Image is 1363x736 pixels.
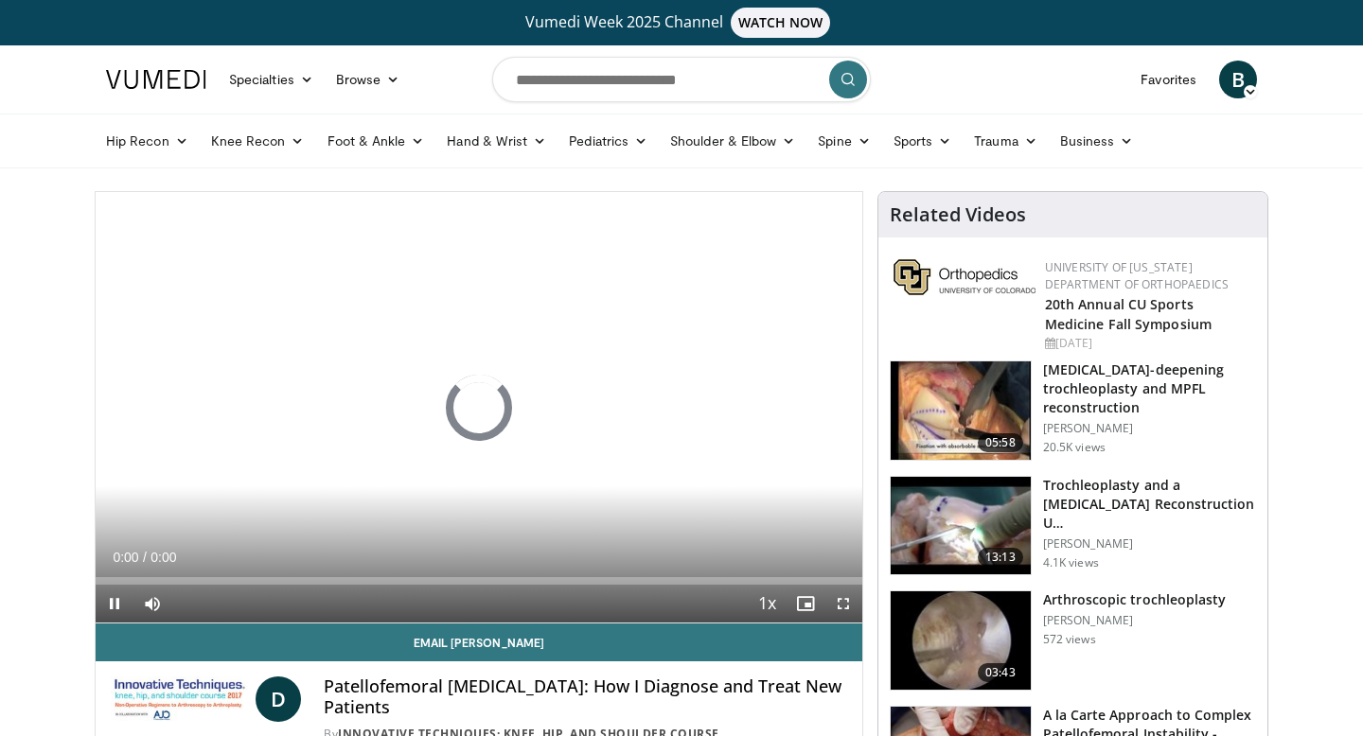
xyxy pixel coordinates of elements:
[1043,421,1256,436] p: [PERSON_NAME]
[558,122,659,160] a: Pediatrics
[96,577,862,585] div: Progress Bar
[133,585,171,622] button: Mute
[890,203,1026,226] h4: Related Videos
[963,122,1049,160] a: Trauma
[824,585,862,622] button: Fullscreen
[492,57,871,102] input: Search topics, interventions
[882,122,964,160] a: Sports
[890,590,1256,691] a: 03:43 Arthroscopic trochleoplasty [PERSON_NAME] 572 views
[1219,61,1257,98] a: B
[1043,613,1227,628] p: [PERSON_NAME]
[96,192,862,623] video-js: Video Player
[890,476,1256,576] a: 13:13 Trochleoplasty and a [MEDICAL_DATA] Reconstruction U… [PERSON_NAME] 4.1K views
[731,8,831,38] span: WATCH NOW
[1043,476,1256,533] h3: Trochleoplasty and a [MEDICAL_DATA] Reconstruction U…
[316,122,436,160] a: Foot & Ankle
[891,477,1031,575] img: a5e982f3-ba03-4567-8932-7fe38be711ad.150x105_q85_crop-smart_upscale.jpg
[1129,61,1208,98] a: Favorites
[1043,440,1106,455] p: 20.5K views
[200,122,316,160] a: Knee Recon
[325,61,412,98] a: Browse
[109,8,1254,38] a: Vumedi Week 2025 ChannelWATCH NOW
[1043,536,1256,552] p: [PERSON_NAME]
[1045,335,1252,352] div: [DATE]
[256,676,301,722] a: D
[787,585,824,622] button: Enable picture-in-picture mode
[1043,555,1099,570] p: 4.1K views
[435,122,558,160] a: Hand & Wrist
[1043,632,1096,647] p: 572 views
[1043,590,1227,609] h3: Arthroscopic trochleoplasty
[1045,259,1229,292] a: University of [US_STATE] Department of Orthopaedics
[106,70,206,89] img: VuMedi Logo
[1049,122,1145,160] a: Business
[890,360,1256,461] a: 05:58 [MEDICAL_DATA]-deepening trochleoplasty and MPFL reconstruction [PERSON_NAME] 20.5K views
[749,585,787,622] button: Playback Rate
[150,550,176,565] span: 0:00
[111,676,248,722] img: Innovative Techniques: Knee, Hip, and Shoulder Course 2017
[978,433,1023,452] span: 05:58
[806,122,881,160] a: Spine
[143,550,147,565] span: /
[1043,360,1256,417] h3: [MEDICAL_DATA]-deepening trochleoplasty and MPFL reconstruction
[1045,295,1212,333] a: 20th Annual CU Sports Medicine Fall Symposium
[894,259,1036,295] img: 355603a8-37da-49b6-856f-e00d7e9307d3.png.150x105_q85_autocrop_double_scale_upscale_version-0.2.png
[95,122,200,160] a: Hip Recon
[113,550,138,565] span: 0:00
[218,61,325,98] a: Specialties
[96,623,862,661] a: Email [PERSON_NAME]
[324,676,846,717] h4: Patellofemoral [MEDICAL_DATA]: How I Diagnose and Treat New Patients
[96,585,133,622] button: Pause
[978,663,1023,682] span: 03:43
[659,122,806,160] a: Shoulder & Elbow
[978,548,1023,567] span: 13:13
[891,361,1031,460] img: XzOTlMlQSGUnbGTX4xMDoxOjB1O8AjAz_1.150x105_q85_crop-smart_upscale.jpg
[891,591,1031,690] img: 6581762a-d73e-4f67-b68b-ed2d5125c0ce.150x105_q85_crop-smart_upscale.jpg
